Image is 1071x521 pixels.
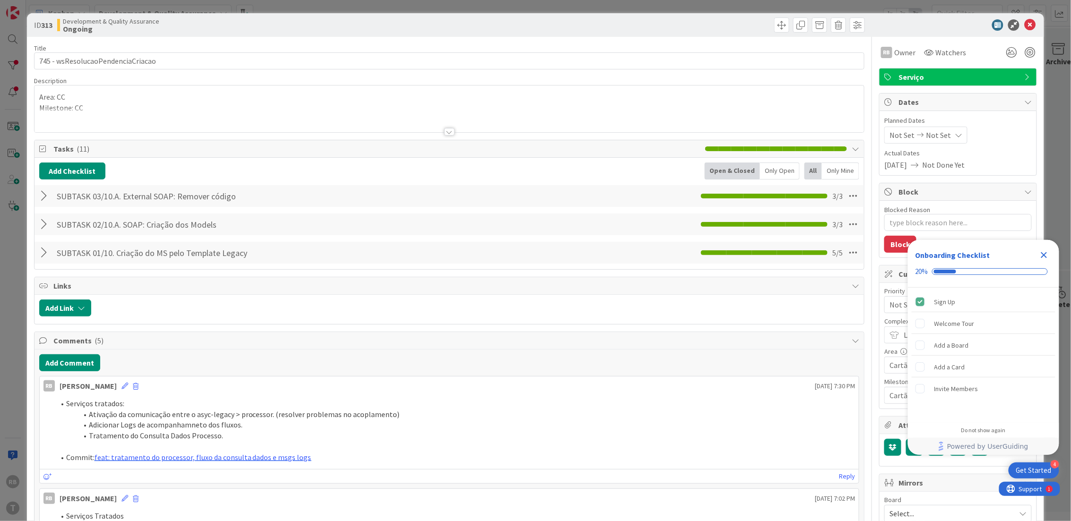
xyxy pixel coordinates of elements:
[39,299,91,316] button: Add Link
[934,318,975,329] div: Welcome Tour
[912,335,1055,356] div: Add a Board is incomplete.
[884,148,1032,158] span: Actual Dates
[884,496,901,503] span: Board
[961,427,1006,434] div: Do not show again
[1036,248,1052,263] div: Close Checklist
[95,453,311,462] a: feat: tratamento do processor, fluxo da consulta dados e msgs logs
[884,205,930,214] label: Blocked Reason
[1016,466,1052,475] div: Get Started
[908,288,1059,420] div: Checklist items
[77,144,89,154] span: ( 11 )
[1051,460,1059,469] div: 4
[55,452,855,463] li: Commit:
[1009,462,1059,478] div: Open Get Started checklist, remaining modules: 4
[898,186,1019,197] span: Block
[916,249,990,261] div: Onboarding Checklist
[815,494,855,504] span: [DATE] 7:02 PM
[884,159,907,171] span: [DATE]
[934,296,956,307] div: Sign Up
[894,47,916,58] span: Owner
[890,389,1011,402] span: Cartão de Cidadão
[947,441,1028,452] span: Powered by UserGuiding
[912,357,1055,377] div: Add a Card is incomplete.
[39,162,105,179] button: Add Checklist
[832,247,843,258] span: 5 / 5
[55,398,855,409] li: Serviços tratados:
[43,493,55,504] div: RB
[934,361,965,373] div: Add a Card
[898,268,1019,280] span: Custom Fields
[912,378,1055,399] div: Invite Members is incomplete.
[935,47,966,58] span: Watchers
[815,381,855,391] span: [DATE] 7:30 PM
[53,216,266,233] input: Add Checklist...
[898,419,1019,431] span: Attachments
[898,96,1019,108] span: Dates
[926,129,951,141] span: Not Set
[53,280,847,291] span: Links
[912,313,1055,334] div: Welcome Tour is incomplete.
[913,438,1054,455] a: Powered by UserGuiding
[53,335,847,346] span: Comments
[884,236,916,253] button: Block
[922,159,965,171] span: Not Done Yet
[95,336,104,345] span: ( 5 )
[898,477,1019,488] span: Mirrors
[890,298,1011,311] span: Not Set
[804,162,822,179] div: All
[884,116,1032,126] span: Planned Dates
[884,288,1032,294] div: Priority
[55,430,855,441] li: Tratamento do Consulta Dados Processo.
[60,493,117,504] div: [PERSON_NAME]
[55,419,855,430] li: Adicionar Logs de acompanhamneto dos fluxos.
[34,44,46,52] label: Title
[53,244,266,261] input: Add Checklist...
[908,438,1059,455] div: Footer
[39,354,100,371] button: Add Comment
[890,359,1011,372] span: Cartão Cidadão
[41,20,52,30] b: 313
[34,77,67,85] span: Description
[881,47,892,58] div: RB
[822,162,859,179] div: Only Mine
[884,348,1032,355] div: Area
[20,1,43,13] span: Support
[832,219,843,230] span: 3 / 3
[34,19,52,31] span: ID
[904,328,1011,342] span: Large
[912,291,1055,312] div: Sign Up is complete.
[916,267,1052,276] div: Checklist progress: 20%
[63,25,159,33] b: Ongoing
[934,340,969,351] div: Add a Board
[760,162,800,179] div: Only Open
[890,129,915,141] span: Not Set
[934,383,978,394] div: Invite Members
[884,378,1032,385] div: Milestone
[55,409,855,420] li: Ativação da comunicação entre o asyc-legacy > processor. (resolver problemas no acoplamento)
[916,267,928,276] div: 20%
[53,143,701,154] span: Tasks
[49,4,52,11] div: 1
[39,102,860,113] p: Milestone: CC
[60,380,117,392] div: [PERSON_NAME]
[884,318,1032,325] div: Complexidade
[705,162,760,179] div: Open & Closed
[39,92,860,102] p: Area: CC
[63,17,159,25] span: Development & Quality Assurance
[839,470,855,482] a: Reply
[908,240,1059,455] div: Checklist Container
[34,52,865,69] input: type card name here...
[53,188,266,205] input: Add Checklist...
[898,71,1019,83] span: Serviço
[890,507,1011,520] span: Select...
[43,380,55,392] div: RB
[832,190,843,202] span: 3 / 3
